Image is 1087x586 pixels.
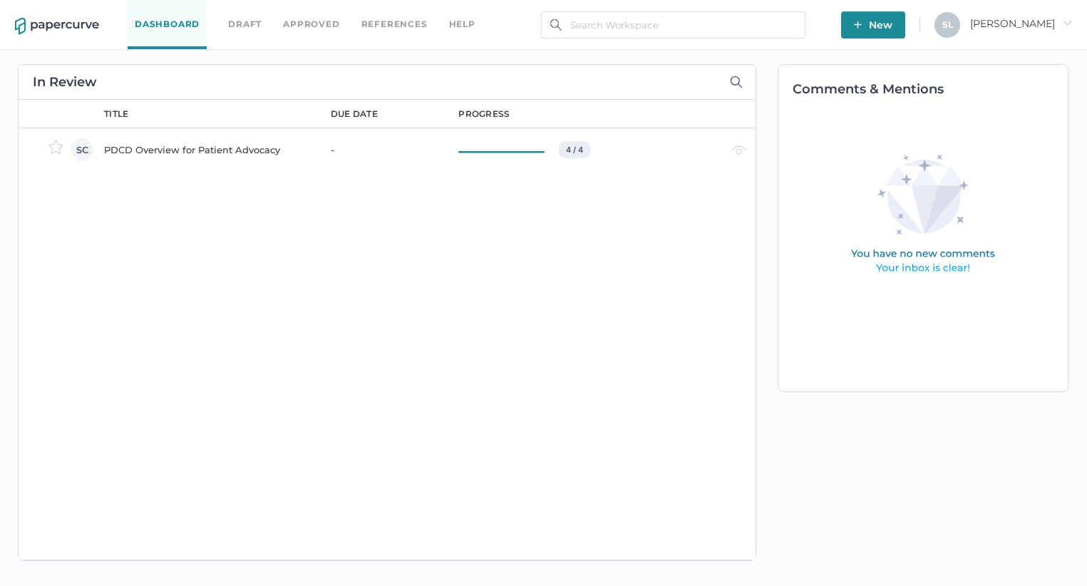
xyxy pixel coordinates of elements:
[793,83,1068,96] h2: Comments & Mentions
[449,16,475,32] div: help
[854,21,862,29] img: plus-white.e19ec114.svg
[71,138,93,161] div: SC
[316,128,445,170] td: -
[559,141,590,158] div: 4 / 4
[361,16,428,32] a: References
[458,108,510,120] div: progress
[854,11,892,38] span: New
[283,16,339,32] a: Approved
[228,16,262,32] a: Draft
[33,76,97,88] h2: In Review
[541,11,805,38] input: Search Workspace
[550,19,562,31] img: search.bf03fe8b.svg
[970,17,1072,30] span: [PERSON_NAME]
[820,143,1026,287] img: comments-empty-state.0193fcf7.svg
[841,11,905,38] button: New
[48,140,63,154] img: star-inactive.70f2008a.svg
[104,141,314,158] div: PDCD Overview for Patient Advocacy
[1062,18,1072,28] i: arrow_right
[731,145,746,155] img: eye-light-gray.b6d092a5.svg
[331,108,378,120] div: due date
[104,108,129,120] div: title
[730,76,743,88] img: search-icon-expand.c6106642.svg
[15,18,99,35] img: papercurve-logo-colour.7244d18c.svg
[942,19,953,30] span: S L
